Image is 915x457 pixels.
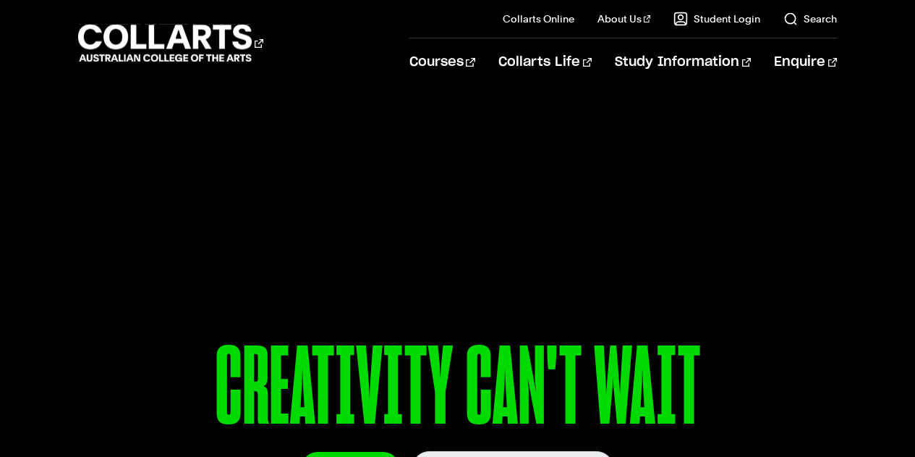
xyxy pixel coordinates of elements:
[409,38,475,86] a: Courses
[774,38,837,86] a: Enquire
[597,12,651,26] a: About Us
[78,22,263,64] div: Go to homepage
[783,12,837,26] a: Search
[615,38,751,86] a: Study Information
[498,38,592,86] a: Collarts Life
[673,12,760,26] a: Student Login
[503,12,574,26] a: Collarts Online
[78,332,838,451] p: CREATIVITY CAN'T WAIT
